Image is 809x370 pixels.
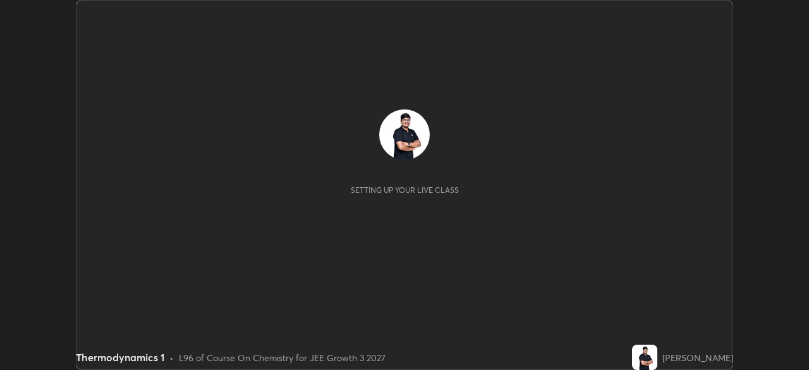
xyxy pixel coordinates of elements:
div: Thermodynamics 1 [76,350,164,365]
img: 233275cb9adc4a56a51a9adff78a3b51.jpg [632,345,657,370]
div: L96 of Course On Chemistry for JEE Growth 3 2027 [179,351,386,364]
div: [PERSON_NAME] [662,351,733,364]
div: Setting up your live class [351,185,459,195]
div: • [169,351,174,364]
img: 233275cb9adc4a56a51a9adff78a3b51.jpg [379,109,430,160]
